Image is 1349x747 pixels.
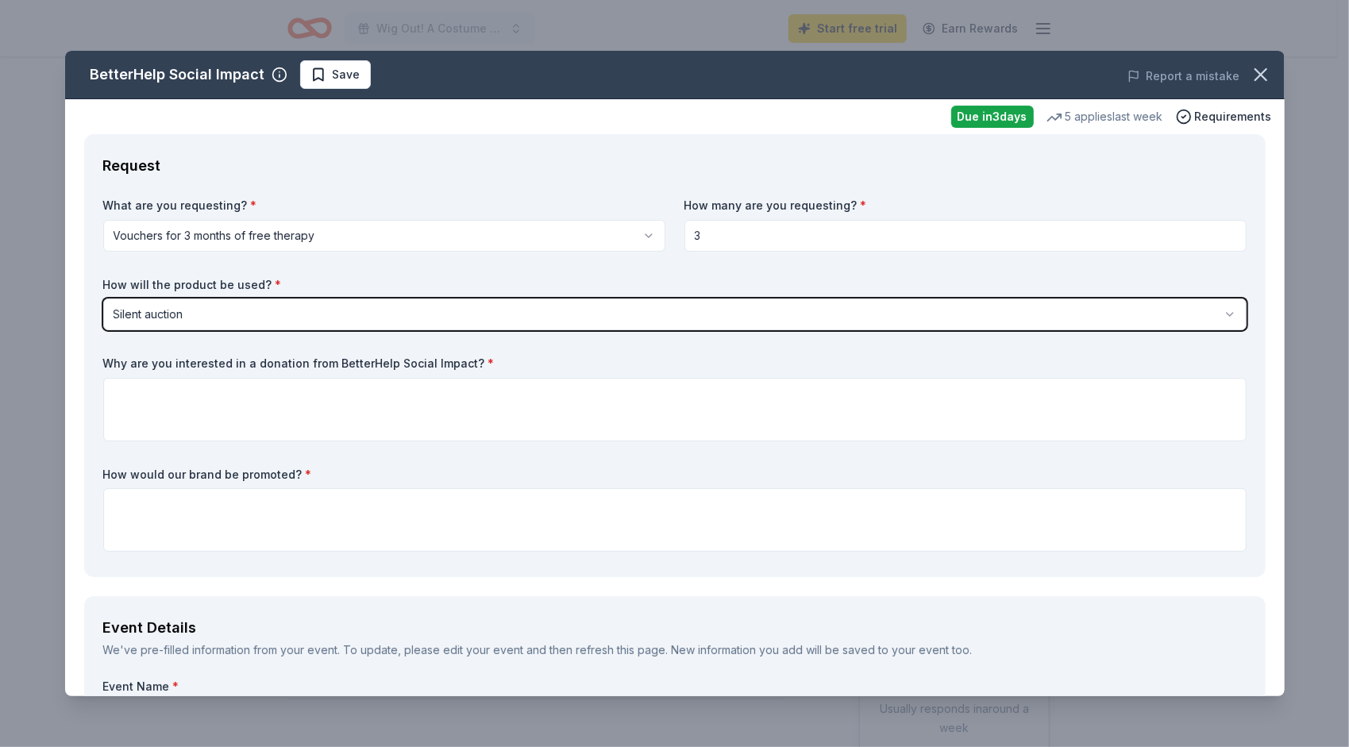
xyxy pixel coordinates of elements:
div: BetterHelp Social Impact [91,62,265,87]
div: Event Details [103,615,1247,641]
div: Due in 3 days [951,106,1034,128]
div: We've pre-filled information from your event. To update, please edit your event and then refresh ... [103,641,1247,660]
span: Save [333,65,360,84]
label: What are you requesting? [103,198,665,214]
div: Request [103,153,1247,179]
button: Requirements [1176,107,1272,126]
label: How many are you requesting? [684,198,1247,214]
label: Why are you interested in a donation from BetterHelp Social Impact? [103,356,1247,372]
div: 5 applies last week [1046,107,1163,126]
label: How will the product be used? [103,277,1247,293]
button: Report a mistake [1127,67,1240,86]
label: Event Name [103,679,1247,695]
button: Save [300,60,371,89]
span: Requirements [1195,107,1272,126]
label: How would our brand be promoted? [103,467,1247,483]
